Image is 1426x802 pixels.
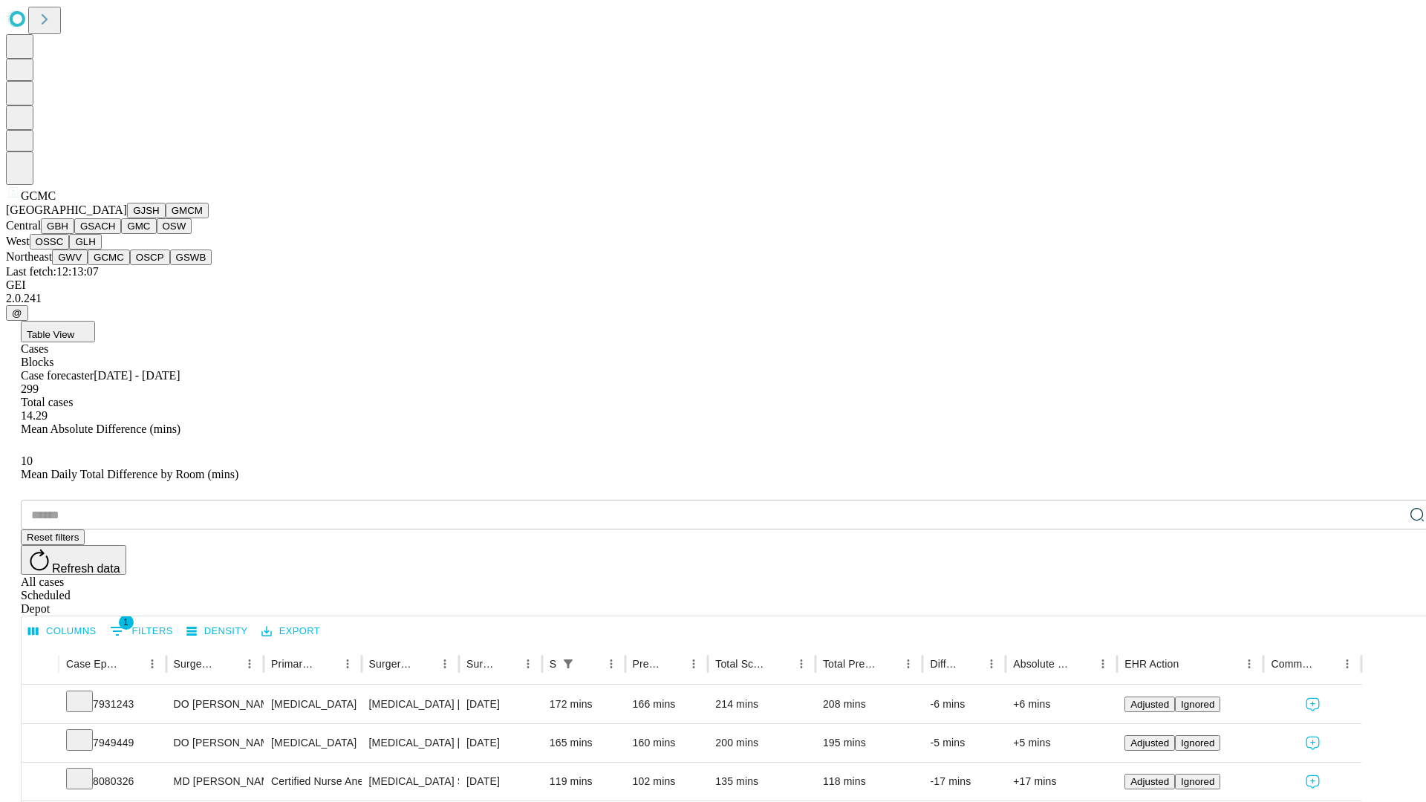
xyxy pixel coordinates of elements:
[1239,653,1260,674] button: Menu
[930,763,998,801] div: -17 mins
[174,658,217,670] div: Surgeon Name
[369,658,412,670] div: Surgery Name
[1175,735,1220,751] button: Ignored
[174,763,256,801] div: MD [PERSON_NAME]
[1013,685,1110,723] div: +6 mins
[1124,774,1175,789] button: Adjusted
[1124,658,1179,670] div: EHR Action
[633,658,662,670] div: Predicted In Room Duration
[218,653,239,674] button: Sort
[550,724,618,762] div: 165 mins
[823,685,916,723] div: 208 mins
[960,653,981,674] button: Sort
[580,653,601,674] button: Sort
[434,653,455,674] button: Menu
[271,724,354,762] div: [MEDICAL_DATA]
[69,234,101,250] button: GLH
[12,307,22,319] span: @
[518,653,538,674] button: Menu
[1180,653,1201,674] button: Sort
[66,658,120,670] div: Case Epic Id
[601,653,622,674] button: Menu
[21,423,180,435] span: Mean Absolute Difference (mins)
[1072,653,1093,674] button: Sort
[633,724,701,762] div: 160 mins
[930,724,998,762] div: -5 mins
[21,189,56,202] span: GCMC
[6,250,52,263] span: Northeast
[715,763,808,801] div: 135 mins
[466,658,495,670] div: Surgery Date
[30,234,70,250] button: OSSC
[21,545,126,575] button: Refresh data
[414,653,434,674] button: Sort
[1130,737,1169,749] span: Adjusted
[497,653,518,674] button: Sort
[239,653,260,674] button: Menu
[715,724,808,762] div: 200 mins
[41,218,74,234] button: GBH
[550,685,618,723] div: 172 mins
[683,653,704,674] button: Menu
[166,203,209,218] button: GMCM
[823,763,916,801] div: 118 mins
[1271,658,1314,670] div: Comments
[6,235,30,247] span: West
[21,321,95,342] button: Table View
[21,369,94,382] span: Case forecaster
[1175,774,1220,789] button: Ignored
[258,620,324,643] button: Export
[1337,653,1358,674] button: Menu
[29,769,51,795] button: Expand
[27,532,79,543] span: Reset filters
[877,653,898,674] button: Sort
[121,218,156,234] button: GMC
[316,653,337,674] button: Sort
[1013,724,1110,762] div: +5 mins
[21,396,73,408] span: Total cases
[21,454,33,467] span: 10
[1175,697,1220,712] button: Ignored
[823,658,876,670] div: Total Predicted Duration
[369,685,452,723] div: [MEDICAL_DATA] [MEDICAL_DATA] REPAIR WO/ MESH
[25,620,100,643] button: Select columns
[337,653,358,674] button: Menu
[106,619,177,643] button: Show filters
[6,292,1420,305] div: 2.0.241
[130,250,170,265] button: OSCP
[715,658,769,670] div: Total Scheduled Duration
[271,685,354,723] div: [MEDICAL_DATA]
[1181,776,1214,787] span: Ignored
[1130,776,1169,787] span: Adjusted
[174,724,256,762] div: DO [PERSON_NAME] [PERSON_NAME]
[1316,653,1337,674] button: Sort
[930,685,998,723] div: -6 mins
[127,203,166,218] button: GJSH
[1013,763,1110,801] div: +17 mins
[662,653,683,674] button: Sort
[1093,653,1113,674] button: Menu
[466,724,535,762] div: [DATE]
[174,685,256,723] div: DO [PERSON_NAME] [PERSON_NAME]
[29,731,51,757] button: Expand
[1130,699,1169,710] span: Adjusted
[66,763,159,801] div: 8080326
[898,653,919,674] button: Menu
[1124,735,1175,751] button: Adjusted
[157,218,192,234] button: OSW
[369,763,452,801] div: [MEDICAL_DATA] SKIN AND [MEDICAL_DATA]
[66,685,159,723] div: 7931243
[633,763,701,801] div: 102 mins
[94,369,180,382] span: [DATE] - [DATE]
[52,250,88,265] button: GWV
[6,203,127,216] span: [GEOGRAPHIC_DATA]
[6,278,1420,292] div: GEI
[21,409,48,422] span: 14.29
[271,763,354,801] div: Certified Nurse Anesthetist
[21,529,85,545] button: Reset filters
[52,562,120,575] span: Refresh data
[183,620,252,643] button: Density
[715,685,808,723] div: 214 mins
[558,653,579,674] div: 1 active filter
[1013,658,1070,670] div: Absolute Difference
